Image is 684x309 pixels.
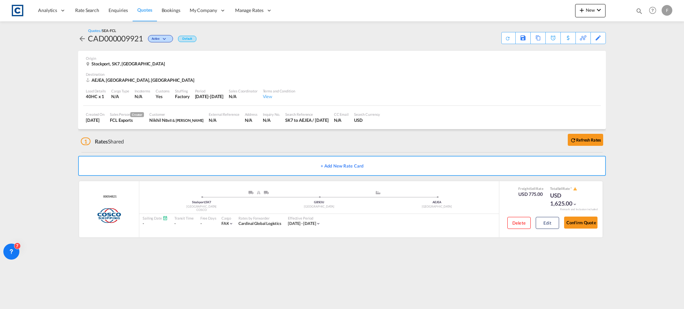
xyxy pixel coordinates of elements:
div: USD 1,625.00 [550,192,583,208]
md-icon: icon-magnify [636,7,643,15]
md-icon: icon-chevron-down [572,202,577,207]
div: AEJEA, Jebel Ali, Middle East [86,77,196,83]
div: Contract / Rate Agreement / Tariff / Spot Pricing Reference Number: 00054821 [102,195,116,199]
div: Search Reference [285,112,329,117]
div: SK7 to AEJEA / 30 Sep 2025 [285,117,329,123]
div: Remark and Inclusion included [555,208,603,211]
md-icon: icon-chevron-down [595,6,603,14]
div: Transit Time [174,216,194,221]
md-icon: icon-arrow-left [78,35,86,43]
span: [DATE] - [DATE] [288,221,316,226]
div: AEJEA [378,200,496,205]
div: N/A [245,117,258,123]
div: COSCO [143,208,260,212]
div: Sales Person [110,112,144,117]
div: 01 Oct 2025 - 31 Oct 2025 [288,221,316,227]
div: Total Rate [550,186,583,192]
div: Pickup ModeService Type Greater Manchester, England,TruckRail; Truck [201,191,319,198]
md-icon: icon-refresh [505,35,511,41]
div: Yes [156,93,170,99]
span: Help [647,5,658,16]
div: 40HC x 1 [86,93,106,99]
span: Manage Rates [235,7,264,14]
span: My Company [190,7,217,14]
div: N/A [334,117,349,123]
div: icon-arrow-left [78,33,88,44]
div: Inquiry No. [263,112,280,117]
div: Sailing Date [143,216,168,221]
span: Rate Search [75,7,99,13]
div: Customer [149,112,203,117]
div: Incoterms [135,88,150,93]
md-icon: icon-plus 400-fg [578,6,586,14]
div: External Reference [209,112,239,117]
div: Change Status Here [143,33,175,44]
div: USD [354,117,380,123]
img: ROAD [264,191,269,194]
div: CC Email [334,112,349,117]
div: Origin [86,56,598,61]
div: - [143,221,168,227]
md-icon: assets/icons/custom/ship-fill.svg [374,191,382,194]
div: F [662,5,672,16]
div: Destination [86,72,598,77]
div: Customs [156,88,170,93]
div: USD 775.00 [518,191,543,198]
span: Bookings [162,7,180,13]
div: Help [647,5,662,17]
div: N/A [229,93,257,99]
div: 30 Sep 2025 [86,117,105,123]
div: Load Details [86,88,106,93]
div: Created On [86,112,105,117]
img: COSCO [97,207,121,224]
div: N/A [135,93,142,99]
md-icon: icon-refresh [570,137,576,143]
span: Cardinal Global Logistics [238,221,281,226]
div: Stuffing [175,88,189,93]
span: New [578,7,603,13]
div: - [200,221,202,227]
span: 1 [81,137,91,145]
div: Effective Period [288,216,321,221]
md-icon: icon-chevron-down [316,221,321,226]
div: [GEOGRAPHIC_DATA] [260,205,378,209]
span: Bell & [PERSON_NAME] [165,118,203,122]
div: View [263,93,295,99]
span: SK7 [206,200,211,204]
img: RAIL [257,191,260,194]
div: Save As Template [516,32,530,44]
div: Cargo [221,216,234,221]
button: + Add New Rate Card [78,156,606,176]
div: Change Status Here [148,35,173,42]
span: 00054821 [102,195,116,199]
div: - [174,221,194,227]
div: Shared [81,138,124,145]
img: 1fdb9190129311efbfaf67cbb4249bed.jpeg [10,3,25,18]
b: Refresh Rates [576,137,601,142]
div: CAD000009921 [88,33,143,44]
md-icon: icon-chevron-down [161,37,169,41]
button: icon-refreshRefresh Rates [568,134,603,146]
img: ROAD [248,191,253,194]
span: Stockport, SK7, [GEOGRAPHIC_DATA] [92,61,165,66]
span: SEA-FCL [102,28,116,33]
div: GBSOU [260,200,378,205]
div: Default [178,36,196,42]
span: Rates [95,138,108,144]
span: Active [152,37,161,43]
div: FCL Exports [110,117,144,123]
div: Free Days [200,216,216,221]
div: [GEOGRAPHIC_DATA] [378,205,496,209]
div: Sales Coordinator [229,88,257,93]
div: 31 Oct 2025 [195,93,224,99]
span: | [205,200,206,204]
div: Search Currency [354,112,380,117]
md-icon: Schedules Available [163,216,168,221]
button: Confirm Quote [564,217,597,229]
span: Stockport [192,200,206,204]
div: Address [245,112,258,117]
button: icon-plus 400-fgNewicon-chevron-down [575,4,606,17]
div: Factory Stuffing [175,93,189,99]
div: [GEOGRAPHIC_DATA] [143,205,260,209]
